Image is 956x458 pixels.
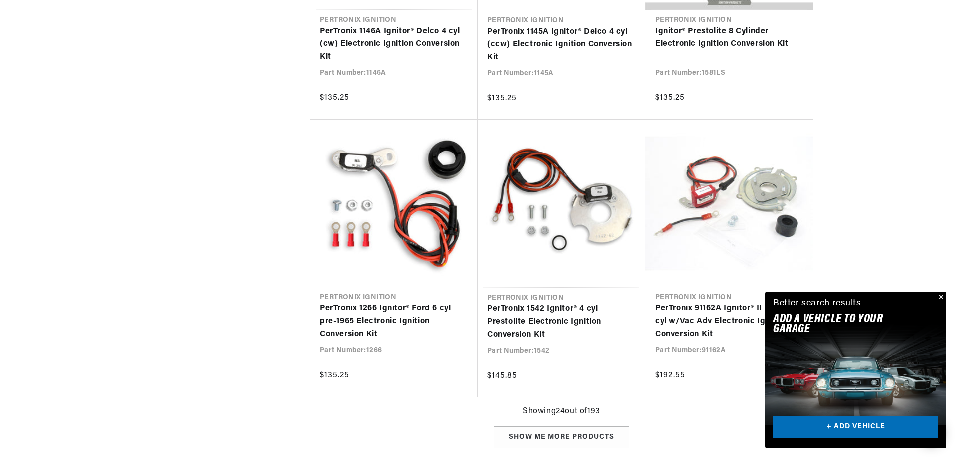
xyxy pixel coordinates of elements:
[320,25,468,64] a: PerTronix 1146A Ignitor® Delco 4 cyl (cw) Electronic Ignition Conversion Kit
[773,416,938,439] a: + ADD VEHICLE
[487,303,636,341] a: PerTronix 1542 Ignitor® 4 cyl Prestolite Electronic Ignition Conversion Kit
[655,303,803,341] a: PerTronix 91162A Ignitor® II Delco 6 cyl w/Vac Adv Electronic Ignition Conversion Kit
[320,303,468,341] a: PerTronix 1266 Ignitor® Ford 6 cyl pre-1965 Electronic Ignition Conversion Kit
[934,292,946,304] button: Close
[655,25,803,51] a: Ignitor® Prestolite 8 Cylinder Electronic Ignition Conversion Kit
[523,405,600,418] span: Showing 24 out of 193
[494,426,629,449] div: Show me more products
[773,297,861,311] div: Better search results
[487,26,636,64] a: PerTronix 1145A Ignitor® Delco 4 cyl (ccw) Electronic Ignition Conversion Kit
[773,314,913,335] h2: Add A VEHICLE to your garage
